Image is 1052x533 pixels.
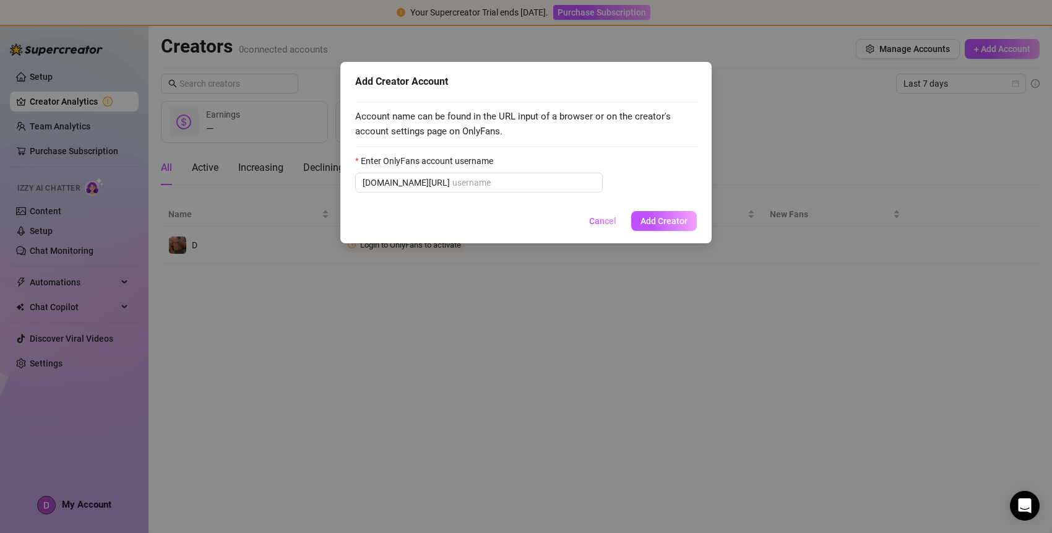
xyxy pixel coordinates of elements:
button: Cancel [579,211,626,231]
span: Account name can be found in the URL input of a browser or on the creator's account settings page... [355,110,697,139]
span: [DOMAIN_NAME][URL] [363,176,450,189]
input: Enter OnlyFans account username [452,176,595,189]
span: Cancel [589,216,616,226]
div: Add Creator Account [355,74,697,89]
label: Enter OnlyFans account username [355,154,501,168]
span: Add Creator [640,216,688,226]
button: Add Creator [631,211,697,231]
div: Open Intercom Messenger [1010,491,1040,521]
